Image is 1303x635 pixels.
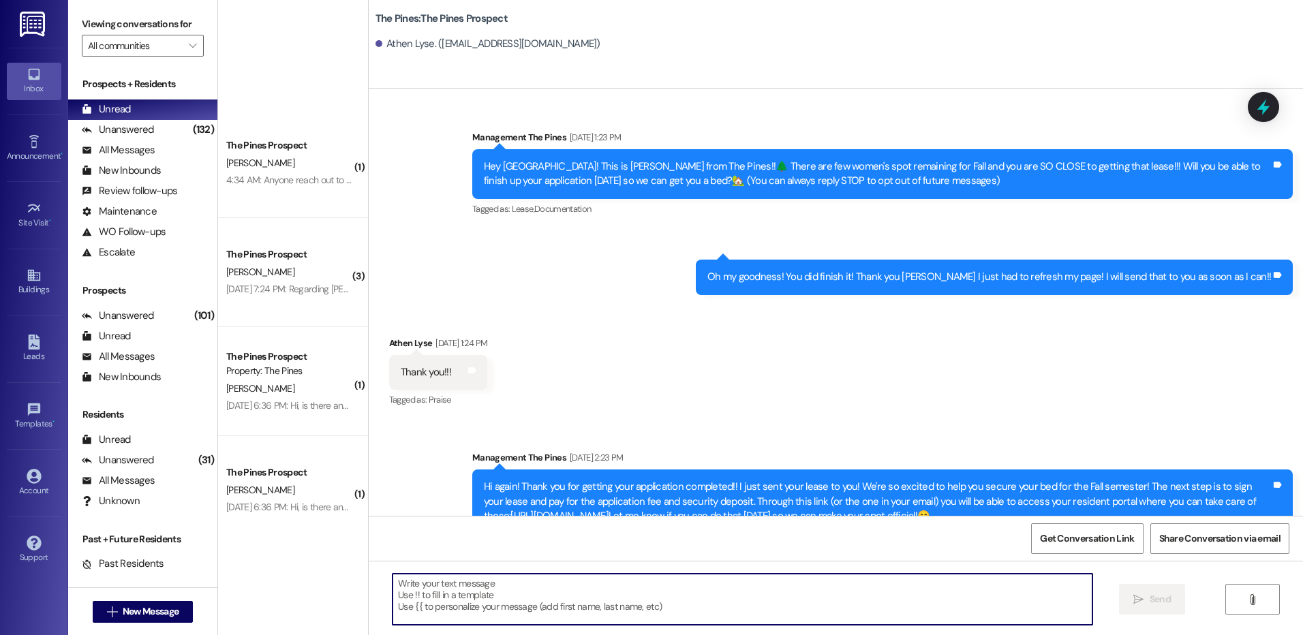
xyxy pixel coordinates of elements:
[1119,584,1185,615] button: Send
[226,138,352,153] div: The Pines Prospect
[401,365,451,380] div: Thank you!!!
[7,264,61,300] a: Buildings
[389,390,487,409] div: Tagged as:
[7,531,61,568] a: Support
[68,407,217,422] div: Residents
[707,270,1271,284] div: Oh my goodness! You did finish it! Thank you [PERSON_NAME] I just had to refresh my page! I will ...
[82,370,161,384] div: New Inbounds
[472,199,1293,219] div: Tagged as:
[226,382,294,394] span: [PERSON_NAME]
[82,433,131,447] div: Unread
[82,102,131,117] div: Unread
[226,399,806,412] div: [DATE] 6:36 PM: Hi, is there any chance I could use the printer [DATE] or [DATE]? I need to fill ...
[82,557,164,571] div: Past Residents
[375,37,600,51] div: Athen Lyse. ([EMAIL_ADDRESS][DOMAIN_NAME])
[226,465,352,480] div: The Pines Prospect
[82,123,154,137] div: Unanswered
[7,465,61,501] a: Account
[82,494,140,508] div: Unknown
[82,309,154,323] div: Unanswered
[123,604,179,619] span: New Message
[1133,594,1144,605] i: 
[82,143,155,157] div: All Messages
[191,305,217,326] div: (101)
[226,350,352,364] div: The Pines Prospect
[68,77,217,91] div: Prospects + Residents
[1247,594,1257,605] i: 
[534,203,592,215] span: Documentation
[82,225,166,239] div: WO Follow-ups
[512,203,534,215] span: Lease ,
[88,35,182,57] input: All communities
[472,130,1293,149] div: Management The Pines
[226,364,352,378] div: Property: The Pines
[472,450,1293,469] div: Management The Pines
[82,474,155,488] div: All Messages
[484,159,1271,189] div: Hey [GEOGRAPHIC_DATA]! This is [PERSON_NAME] from The Pines!!🌲 There are few women's spot remaini...
[20,12,48,37] img: ResiDesk Logo
[189,40,196,51] i: 
[226,283,399,295] div: [DATE] 7:24 PM: Regarding [PERSON_NAME]
[68,283,217,298] div: Prospects
[226,484,294,496] span: [PERSON_NAME]
[566,130,622,144] div: [DATE] 1:23 PM
[566,450,624,465] div: [DATE] 2:23 PM
[49,216,51,226] span: •
[226,247,352,262] div: The Pines Prospect
[226,174,441,186] div: 4:34 AM: Anyone reach out to you about my contract?
[195,450,217,471] div: (31)
[510,509,609,523] a: [URL][DOMAIN_NAME]
[68,532,217,546] div: Past + Future Residents
[7,197,61,234] a: Site Visit •
[7,63,61,99] a: Inbox
[82,14,204,35] label: Viewing conversations for
[52,417,55,427] span: •
[226,266,294,278] span: [PERSON_NAME]
[82,204,157,219] div: Maintenance
[7,398,61,435] a: Templates •
[82,577,174,591] div: Future Residents
[1031,523,1143,554] button: Get Conversation Link
[375,12,508,26] b: The Pines: The Pines Prospect
[82,453,154,467] div: Unanswered
[429,394,451,405] span: Praise
[82,245,135,260] div: Escalate
[61,149,63,159] span: •
[1150,523,1289,554] button: Share Conversation via email
[7,330,61,367] a: Leads
[107,606,117,617] i: 
[82,184,177,198] div: Review follow-ups
[82,350,155,364] div: All Messages
[226,157,294,169] span: [PERSON_NAME]
[389,336,487,355] div: Athen Lyse
[93,601,194,623] button: New Message
[226,501,806,513] div: [DATE] 6:36 PM: Hi, is there any chance I could use the printer [DATE] or [DATE]? I need to fill ...
[1040,531,1134,546] span: Get Conversation Link
[432,336,487,350] div: [DATE] 1:24 PM
[1159,531,1281,546] span: Share Conversation via email
[1150,592,1171,606] span: Send
[484,480,1271,523] div: Hi again! Thank you for getting your application completed!! I just sent your lease to you! We're...
[82,164,161,178] div: New Inbounds
[189,119,217,140] div: (132)
[82,329,131,343] div: Unread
